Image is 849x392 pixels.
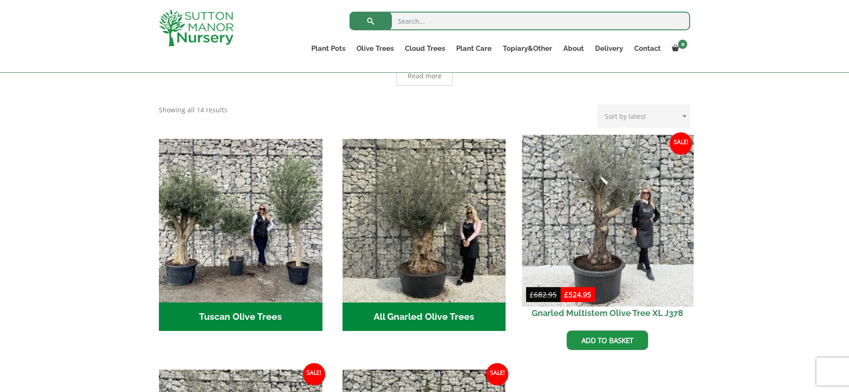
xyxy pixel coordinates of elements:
h2: Gnarled Multistem Olive Tree XL J378 [526,303,690,323]
a: Plant Pots [306,42,351,55]
bdi: 524.95 [564,290,591,299]
img: All Gnarled Olive Trees [342,139,506,303]
span: 0 [678,40,687,49]
a: Add to basket: “Gnarled Multistem Olive Tree XL J378” [567,330,648,350]
a: Sale! Gnarled Multistem Olive Tree XL J378 [526,139,690,323]
a: Olive Trees [351,42,399,55]
h2: All Gnarled Olive Trees [342,303,506,331]
span: Read more [408,73,442,79]
span: £ [564,290,568,299]
a: Visit product category All Gnarled Olive Trees [342,139,506,331]
p: Showing all 14 results [159,104,227,116]
span: Sale! [486,363,508,385]
a: Plant Care [451,42,497,55]
a: About [558,42,589,55]
select: Shop order [597,104,690,128]
h2: Tuscan Olive Trees [159,303,322,331]
img: Gnarled Multistem Olive Tree XL J378 [522,135,693,306]
input: Search... [349,12,690,30]
span: £ [530,290,534,299]
a: Topiary&Other [497,42,558,55]
span: Sale! [670,132,692,155]
a: 0 [666,42,690,55]
a: Contact [629,42,666,55]
bdi: 682.95 [530,290,557,299]
span: Sale! [303,363,325,385]
img: Tuscan Olive Trees [159,139,322,303]
a: Delivery [589,42,629,55]
a: Visit product category Tuscan Olive Trees [159,139,322,331]
a: Cloud Trees [399,42,451,55]
img: logo [159,9,233,46]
